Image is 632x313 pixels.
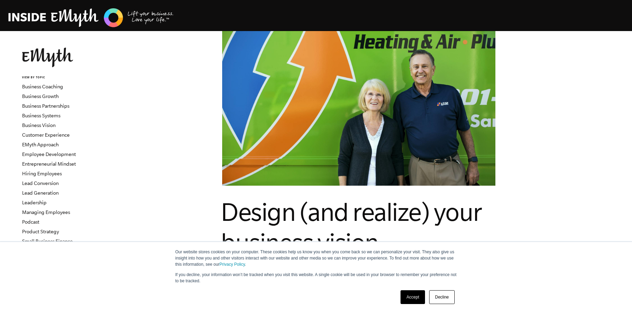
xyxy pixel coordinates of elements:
a: Managing Employees [22,209,70,215]
a: EMyth Approach [22,142,59,147]
img: EMyth [22,48,73,67]
a: Privacy Policy [219,262,245,267]
a: Lead Conversion [22,180,59,186]
a: Podcast [22,219,39,225]
a: Decline [429,290,455,304]
a: Accept [401,290,425,304]
a: Entrepreneurial Mindset [22,161,76,167]
a: Business Coaching [22,84,63,89]
a: Business Vision [22,123,56,128]
a: Leadership [22,200,47,205]
a: Product Strategy [22,229,59,234]
a: Hiring Employees [22,171,62,176]
h6: VIEW BY TOPIC [22,76,105,80]
a: Lead Generation [22,190,59,196]
p: Our website stores cookies on your computer. These cookies help us know you when you come back so... [175,249,457,267]
span: Design (and realize) your business vision [221,198,482,256]
p: If you decline, your information won’t be tracked when you visit this website. A single cookie wi... [175,272,457,284]
a: Small Business Finance [22,238,73,244]
a: Business Systems [22,113,60,118]
a: Customer Experience [22,132,70,138]
a: Business Growth [22,94,59,99]
a: Employee Development [22,151,76,157]
img: EMyth Business Coaching [8,7,174,28]
a: Business Partnerships [22,103,69,109]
